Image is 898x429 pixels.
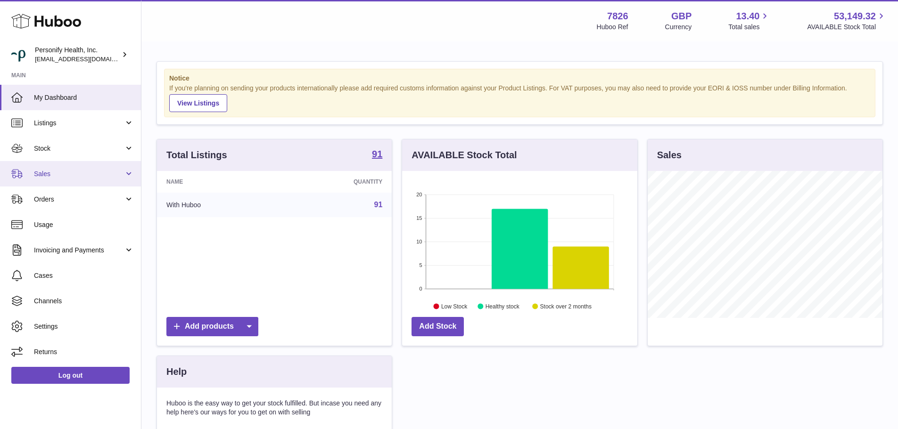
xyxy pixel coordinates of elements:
a: Add Stock [412,317,464,336]
div: Personify Health, Inc. [35,46,120,64]
span: AVAILABLE Stock Total [807,23,887,32]
p: Huboo is the easy way to get your stock fulfilled. But incase you need any help here's our ways f... [166,399,382,417]
h3: Total Listings [166,149,227,162]
a: 91 [372,149,382,161]
a: Add products [166,317,258,336]
text: Healthy stock [486,303,520,309]
text: Stock over 2 months [540,303,592,309]
div: Currency [665,23,692,32]
span: Stock [34,144,124,153]
div: Huboo Ref [597,23,628,32]
span: My Dashboard [34,93,134,102]
text: 5 [420,262,422,268]
td: With Huboo [157,193,281,217]
span: 13.40 [736,10,759,23]
span: Returns [34,348,134,356]
span: Sales [34,170,124,178]
h3: Sales [657,149,682,162]
th: Name [157,171,281,193]
th: Quantity [281,171,392,193]
h3: AVAILABLE Stock Total [412,149,517,162]
span: Listings [34,119,124,128]
a: 53,149.32 AVAILABLE Stock Total [807,10,887,32]
strong: 91 [372,149,382,159]
strong: Notice [169,74,870,83]
text: 15 [417,215,422,221]
text: Low Stock [441,303,468,309]
text: 10 [417,239,422,244]
span: Settings [34,322,134,331]
span: 53,149.32 [834,10,876,23]
div: If you're planning on sending your products internationally please add required customs informati... [169,84,870,112]
a: 13.40 Total sales [728,10,770,32]
h3: Help [166,365,187,378]
text: 0 [420,286,422,291]
span: Orders [34,195,124,204]
span: Usage [34,220,134,229]
a: 91 [374,201,383,209]
strong: 7826 [607,10,628,23]
a: Log out [11,367,130,384]
span: Total sales [728,23,770,32]
text: 20 [417,192,422,197]
span: [EMAIL_ADDRESS][DOMAIN_NAME] [35,55,139,63]
span: Cases [34,271,134,280]
span: Invoicing and Payments [34,246,124,255]
span: Channels [34,297,134,306]
strong: GBP [671,10,692,23]
a: View Listings [169,94,227,112]
img: internalAdmin-7826@internal.huboo.com [11,48,25,62]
